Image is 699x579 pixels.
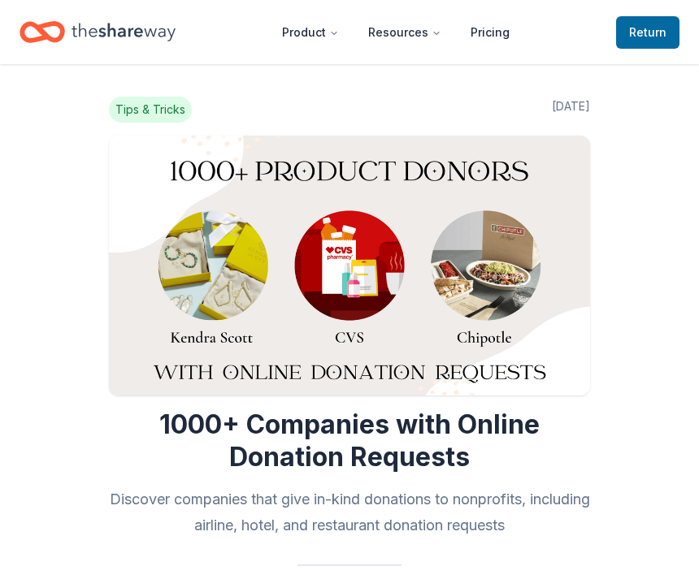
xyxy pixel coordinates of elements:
nav: Main [269,13,523,51]
button: Product [269,16,352,49]
a: Home [20,13,176,51]
span: Tips & Tricks [109,97,192,123]
button: Resources [355,16,454,49]
a: Return [616,16,679,49]
h1: 1000+ Companies with Online Donation Requests [109,408,590,473]
a: Pricing [458,16,523,49]
h2: Discover companies that give in-kind donations to nonprofits, including airline, hotel, and resta... [109,486,590,538]
span: [DATE] [552,97,590,123]
span: Return [629,23,666,42]
img: Image for 1000+ Companies with Online Donation Requests [109,136,590,395]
